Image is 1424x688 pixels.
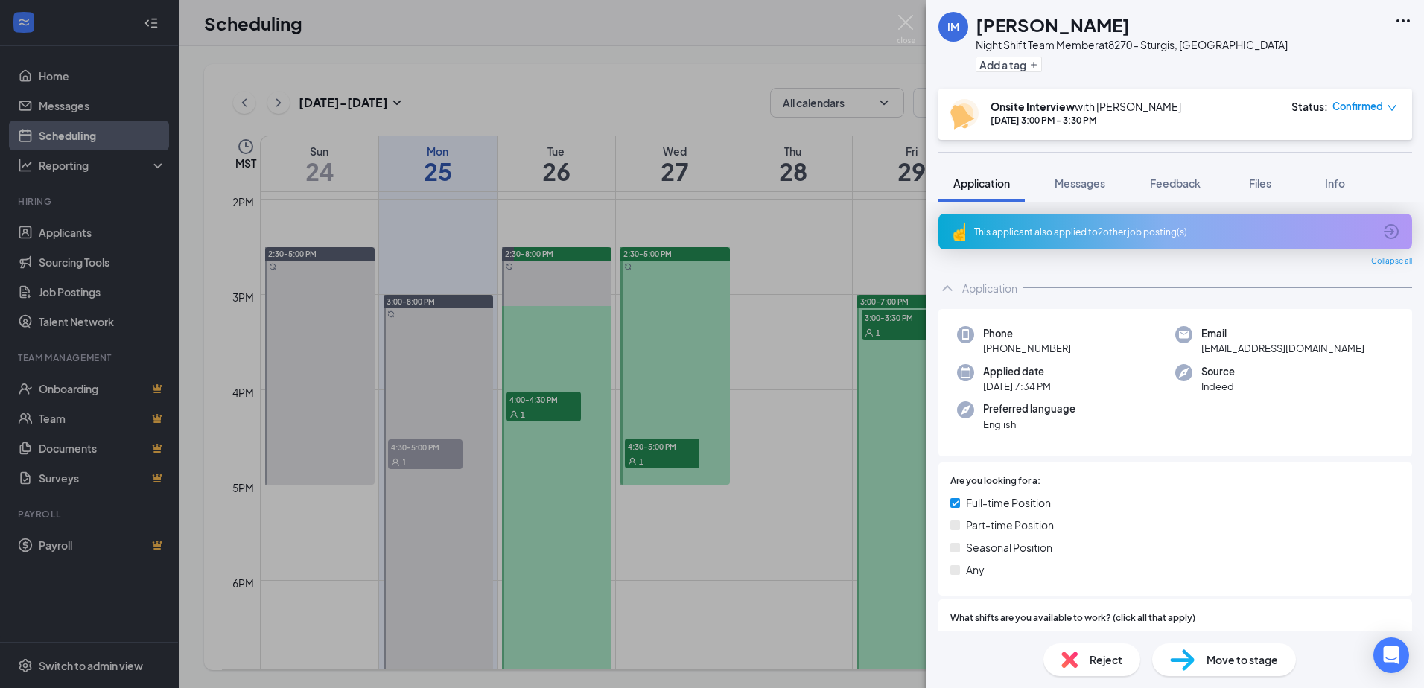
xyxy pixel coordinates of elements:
h1: [PERSON_NAME] [976,12,1130,37]
span: Phone [983,326,1071,341]
span: Reject [1090,652,1122,668]
div: [DATE] 3:00 PM - 3:30 PM [991,114,1181,127]
span: Full-time Position [966,494,1051,511]
button: PlusAdd a tag [976,57,1042,72]
div: Application [962,281,1017,296]
span: Afternoon [966,631,1017,648]
span: Application [953,176,1010,190]
span: Feedback [1150,176,1201,190]
span: Seasonal Position [966,539,1052,555]
span: Messages [1055,176,1105,190]
div: Night Shift Team Member at 8270 - Sturgis, [GEOGRAPHIC_DATA] [976,37,1288,52]
svg: Ellipses [1394,12,1412,30]
svg: Plus [1029,60,1038,69]
span: Email [1201,326,1364,341]
div: Status : [1291,99,1328,114]
span: Any [966,561,985,578]
svg: ArrowCircle [1382,223,1400,241]
span: down [1387,103,1397,113]
span: [PHONE_NUMBER] [983,341,1071,356]
span: English [983,417,1075,432]
span: Collapse all [1371,255,1412,267]
span: Source [1201,364,1235,379]
div: with [PERSON_NAME] [991,99,1181,114]
span: Are you looking for a: [950,474,1040,488]
span: Applied date [983,364,1051,379]
div: This applicant also applied to 2 other job posting(s) [974,226,1373,238]
span: Confirmed [1332,99,1383,114]
span: Indeed [1201,379,1235,394]
span: [EMAIL_ADDRESS][DOMAIN_NAME] [1201,341,1364,356]
svg: ChevronUp [938,279,956,297]
span: Part-time Position [966,517,1054,533]
span: Preferred language [983,401,1075,416]
span: Move to stage [1207,652,1278,668]
b: Onsite Interview [991,100,1075,113]
div: IM [947,19,959,34]
span: What shifts are you available to work? (click all that apply) [950,611,1195,625]
span: Files [1249,176,1271,190]
span: [DATE] 7:34 PM [983,379,1051,394]
span: Info [1325,176,1345,190]
div: Open Intercom Messenger [1373,637,1409,673]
